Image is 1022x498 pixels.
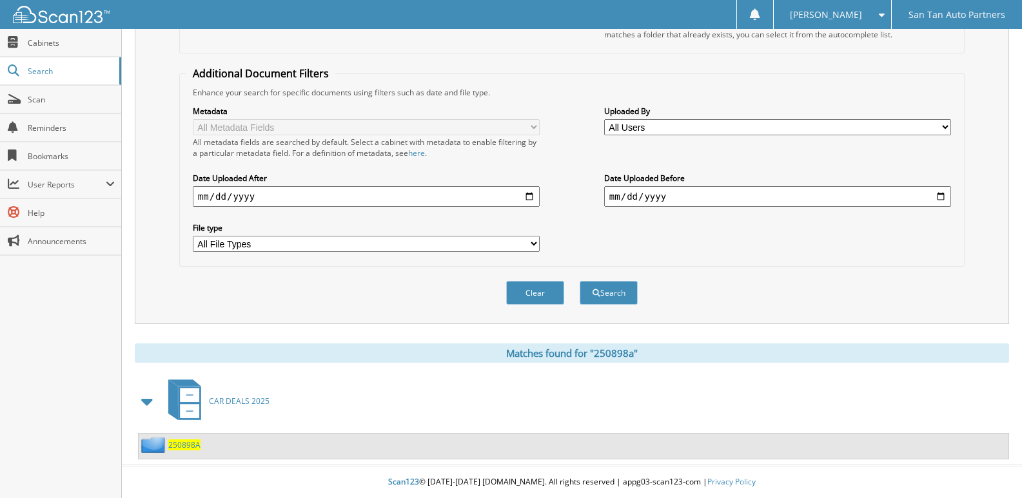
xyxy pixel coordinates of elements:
span: [PERSON_NAME] [790,11,862,19]
img: scan123-logo-white.svg [13,6,110,23]
a: 250898A [168,439,201,450]
div: All metadata fields are searched by default. Select a cabinet with metadata to enable filtering b... [193,137,540,158]
a: CAR DEALS 2025 [161,376,270,426]
label: Metadata [193,106,540,117]
div: © [DATE]-[DATE] [DOMAIN_NAME]. All rights reserved | appg03-scan123-com | [122,466,1022,498]
span: San Tan Auto Partners [909,11,1005,19]
span: Cabinets [28,37,115,48]
span: Bookmarks [28,151,115,162]
input: start [193,186,540,207]
legend: Additional Document Filters [186,66,335,81]
iframe: Chat Widget [958,436,1022,498]
span: Announcements [28,236,115,247]
span: Scan123 [388,476,419,487]
span: CAR DEALS 2025 [209,396,270,407]
a: here [408,148,425,158]
label: Uploaded By [604,106,951,117]
img: folder2.png [141,437,168,453]
input: end [604,186,951,207]
div: Enhance your search for specific documents using filters such as date and file type. [186,87,958,98]
label: Date Uploaded After [193,173,540,184]
button: Search [580,281,638,305]
label: File type [193,222,540,233]
a: Privacy Policy [707,476,756,487]
span: Reminders [28,122,115,133]
span: User Reports [28,179,106,190]
span: Help [28,207,115,218]
div: Select a cabinet and begin typing the name of the folder you want to search in. If the name match... [604,18,951,40]
button: Clear [506,281,564,305]
span: Search [28,66,113,77]
span: Scan [28,94,115,105]
div: Matches found for "250898a" [135,343,1009,363]
label: Date Uploaded Before [604,173,951,184]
